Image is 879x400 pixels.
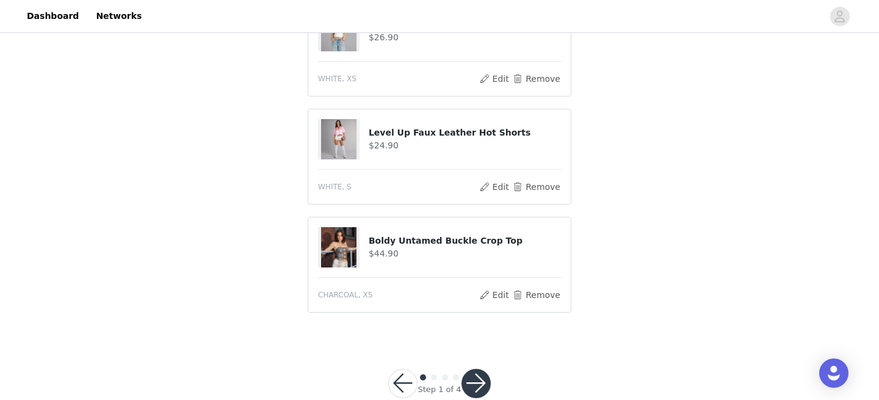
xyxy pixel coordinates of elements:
a: Dashboard [20,2,86,30]
img: Boldy Untamed Buckle Crop Top [321,227,356,267]
div: Step 1 of 4 [418,384,461,396]
button: Edit [479,288,510,302]
button: Edit [479,71,510,86]
h4: $44.90 [369,247,561,260]
button: Remove [512,288,561,302]
div: avatar [834,7,845,26]
h4: $26.90 [369,31,561,44]
button: Edit [479,180,510,194]
span: WHITE, XS [318,73,356,84]
img: Level Up Faux Leather Hot Shorts [321,119,356,159]
span: CHARCOAL, XS [318,289,372,300]
div: Open Intercom Messenger [819,358,848,388]
button: Remove [512,71,561,86]
h4: Boldy Untamed Buckle Crop Top [369,235,561,247]
button: Remove [512,180,561,194]
h4: Level Up Faux Leather Hot Shorts [369,126,561,139]
h4: $24.90 [369,139,561,152]
a: Networks [89,2,149,30]
span: WHITE, S [318,181,352,192]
